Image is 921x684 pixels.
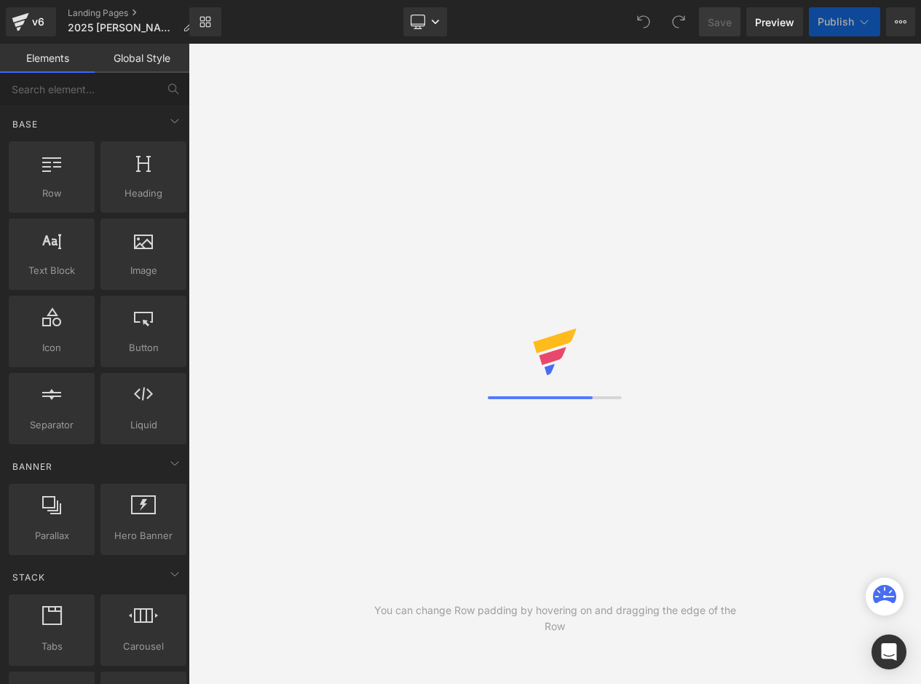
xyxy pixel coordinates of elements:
[871,634,906,669] div: Open Intercom Messenger
[818,16,854,28] span: Publish
[13,340,90,355] span: Icon
[13,263,90,278] span: Text Block
[11,570,47,584] span: Stack
[68,22,177,34] span: 2025 [PERSON_NAME]!
[809,7,880,36] button: Publish
[11,460,54,473] span: Banner
[13,639,90,654] span: Tabs
[13,186,90,201] span: Row
[105,186,182,201] span: Heading
[13,528,90,543] span: Parallax
[189,7,221,36] a: New Library
[29,12,47,31] div: v6
[68,7,205,19] a: Landing Pages
[105,263,182,278] span: Image
[372,602,738,634] div: You can change Row padding by hovering on and dragging the edge of the Row
[105,340,182,355] span: Button
[11,117,39,131] span: Base
[746,7,803,36] a: Preview
[13,417,90,433] span: Separator
[105,528,182,543] span: Hero Banner
[629,7,658,36] button: Undo
[886,7,915,36] button: More
[664,7,693,36] button: Redo
[708,15,732,30] span: Save
[6,7,56,36] a: v6
[105,417,182,433] span: Liquid
[755,15,794,30] span: Preview
[95,44,189,73] a: Global Style
[105,639,182,654] span: Carousel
